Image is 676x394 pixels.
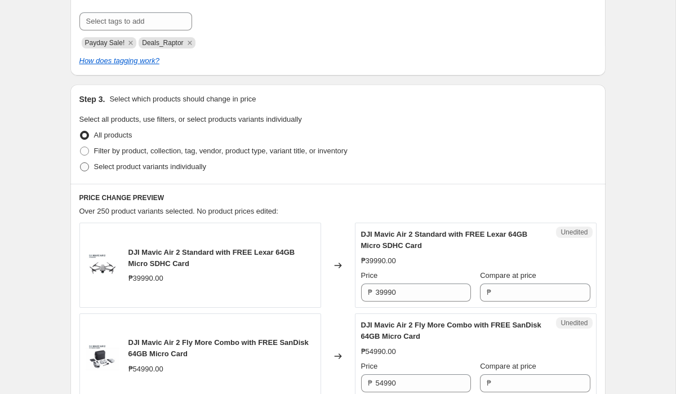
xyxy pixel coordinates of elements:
p: Select which products should change in price [109,94,256,105]
span: Payday Sale! [85,39,125,47]
span: ₱ [368,379,372,387]
span: Unedited [561,228,588,237]
span: Select product variants individually [94,162,206,171]
span: Filter by product, collection, tag, vendor, product type, variant title, or inventory [94,147,348,155]
span: DJI Mavic Air 2 Fly More Combo with FREE SanDisk 64GB Micro Card [128,338,309,358]
span: Price [361,271,378,280]
h2: Step 3. [79,94,105,105]
a: How does tagging work? [79,56,159,65]
span: ₱ [487,288,491,296]
img: whitealtiCopy_4BFE32E_80x.png [86,249,119,282]
div: ₱54990.00 [128,364,163,375]
span: Deals_Raptor [142,39,183,47]
input: Select tags to add [79,12,192,30]
div: ₱39990.00 [128,273,163,284]
span: ₱ [487,379,491,387]
span: ₱ [368,288,372,296]
div: ₱54990.00 [361,346,396,357]
div: ₱39990.00 [361,255,396,267]
span: DJI Mavic Air 2 Standard with FREE Lexar 64GB Micro SDHC Card [128,248,295,268]
button: Remove Payday Sale! [126,38,136,48]
span: DJI Mavic Air 2 Fly More Combo with FREE SanDisk 64GB Micro Card [361,321,541,340]
img: whitealtiCopy_FADBBB0_80x.png [86,339,119,373]
h6: PRICE CHANGE PREVIEW [79,193,597,202]
span: Over 250 product variants selected. No product prices edited: [79,207,278,215]
span: Price [361,362,378,370]
span: Compare at price [480,271,536,280]
button: Remove Deals_Raptor [185,38,195,48]
span: All products [94,131,132,139]
span: Select all products, use filters, or select products variants individually [79,115,302,123]
span: Unedited [561,318,588,327]
span: Compare at price [480,362,536,370]
span: DJI Mavic Air 2 Standard with FREE Lexar 64GB Micro SDHC Card [361,230,528,250]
